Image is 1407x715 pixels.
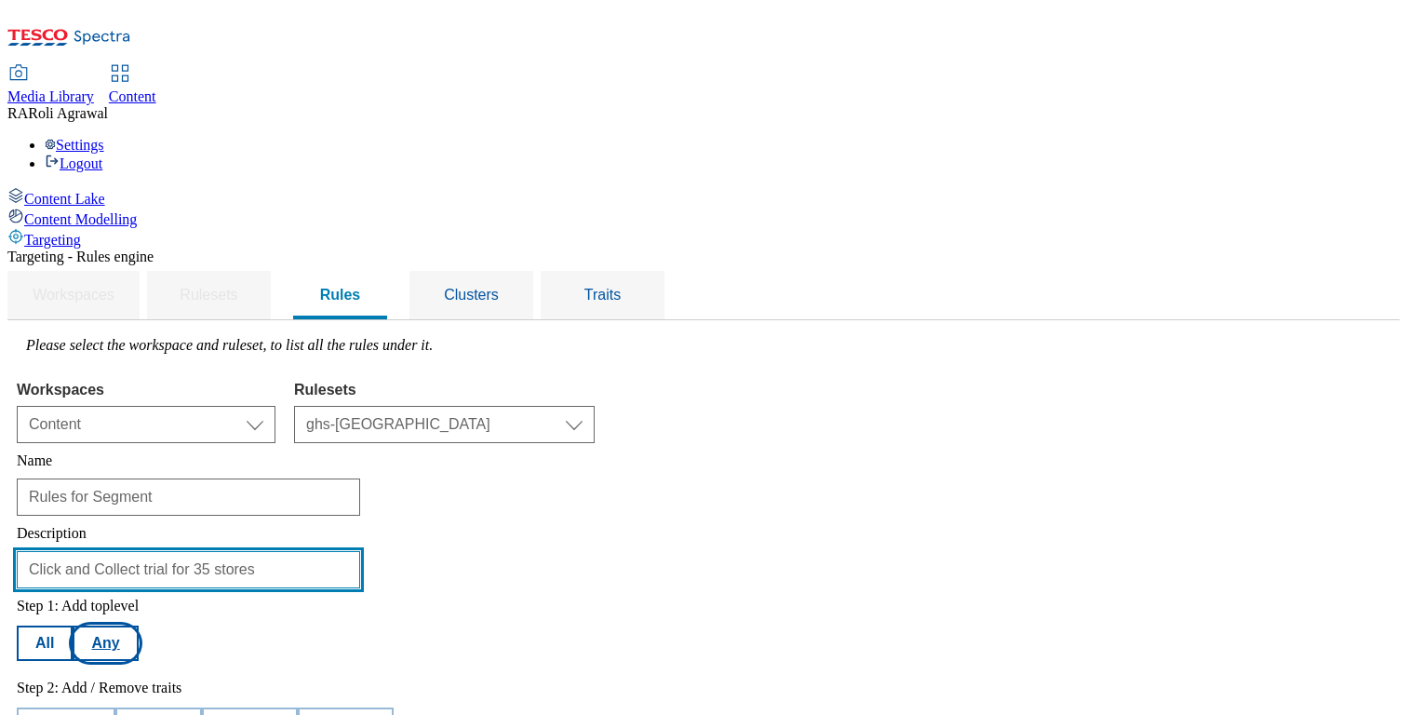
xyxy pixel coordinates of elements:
[45,155,102,171] a: Logout
[7,187,1400,208] a: Content Lake
[7,249,1400,265] div: Targeting - Rules engine
[7,208,1400,228] a: Content Modelling
[17,479,360,516] input: Enter name
[17,452,52,468] label: Name
[24,211,137,227] span: Content Modelling
[17,598,139,614] label: Step 1: Add toplevel
[294,382,595,398] label: Rulesets
[584,287,621,303] span: Traits
[24,191,105,207] span: Content Lake
[17,551,360,588] input: Enter description
[17,626,73,661] button: All
[26,337,433,353] label: Please select the workspace and ruleset, to list all the rules under it.
[7,66,94,105] a: Media Library
[320,287,361,303] span: Rules
[17,525,87,541] label: Description
[17,680,181,695] label: Step 2: Add / Remove traits
[73,626,138,661] button: Any
[17,382,275,398] label: Workspaces
[7,105,28,121] span: RA
[24,232,81,248] span: Targeting
[109,66,156,105] a: Content
[45,137,104,153] a: Settings
[28,105,108,121] span: Roli Agrawal
[7,88,94,104] span: Media Library
[444,287,499,303] span: Clusters
[109,88,156,104] span: Content
[7,228,1400,249] a: Targeting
